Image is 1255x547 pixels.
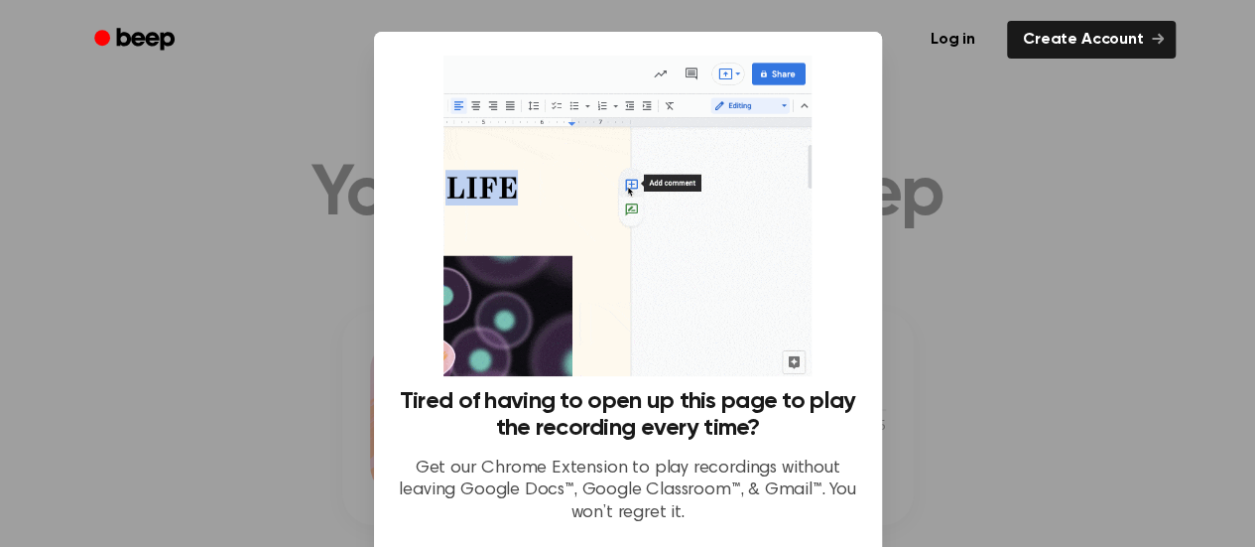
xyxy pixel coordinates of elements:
[398,458,858,525] p: Get our Chrome Extension to play recordings without leaving Google Docs™, Google Classroom™, & Gm...
[80,21,192,60] a: Beep
[398,388,858,442] h3: Tired of having to open up this page to play the recording every time?
[443,56,812,376] img: Beep extension in action
[1007,21,1176,59] a: Create Account
[911,17,995,63] a: Log in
